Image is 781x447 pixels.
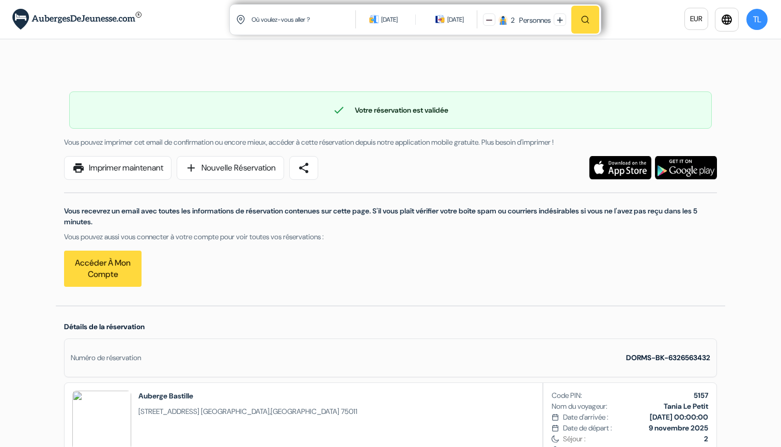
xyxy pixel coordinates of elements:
[138,391,357,401] h2: Auberge Bastille
[721,13,733,26] i: language
[64,156,171,180] a: printImprimer maintenant
[341,407,357,416] span: 75011
[64,251,142,287] a: Accéder à mon compte
[447,14,464,25] div: [DATE]
[745,8,769,31] button: TL
[626,353,710,362] strong: DORMS-BK-6326563432
[516,15,551,26] div: Personnes
[715,8,739,32] a: language
[704,434,708,443] b: 2
[271,407,339,416] span: [GEOGRAPHIC_DATA]
[138,407,199,416] span: [STREET_ADDRESS]
[435,14,445,24] img: calendarIcon icon
[486,17,492,23] img: minus
[563,423,612,434] span: Date de départ :
[684,8,708,30] a: EUR
[589,156,651,179] img: Téléchargez l'application gratuite
[369,14,379,24] img: calendarIcon icon
[655,156,717,179] img: Téléchargez l'application gratuite
[563,434,708,444] span: Séjour :
[552,401,607,412] span: Nom du voyageur:
[12,9,142,30] img: AubergesDeJeunesse.com
[185,162,197,174] span: add
[498,16,508,25] img: guest icon
[251,7,357,32] input: Ville, université ou logement
[138,406,357,417] span: ,
[664,402,708,411] b: Tania Le Petit
[563,412,608,423] span: Date d'arrivée :
[381,14,398,25] div: [DATE]
[70,104,711,116] div: Votre réservation est validée
[298,162,310,174] span: share
[649,423,708,433] b: 9 novembre 2025
[64,206,717,227] p: Vous recevrez un email avec toutes les informations de réservation contenues sur cette page. S'il...
[552,390,582,401] span: Code PIN:
[64,322,145,331] span: Détails de la réservation
[71,352,141,363] div: Numéro de réservation
[201,407,270,416] span: [GEOGRAPHIC_DATA]
[289,156,318,180] a: share
[333,104,345,116] span: check
[64,232,717,242] p: Vous pouvez aussi vous connecter à votre compte pour voir toutes vos réservations :
[177,156,284,180] a: addNouvelle Réservation
[64,137,554,147] span: Vous pouvez imprimer cet email de confirmation ou encore mieux, accéder à cette réservation depui...
[694,391,708,400] b: 5157
[236,15,245,24] img: location icon
[557,17,563,23] img: plus
[72,162,85,174] span: print
[511,15,514,26] div: 2
[650,412,708,422] b: [DATE] 00:00:00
